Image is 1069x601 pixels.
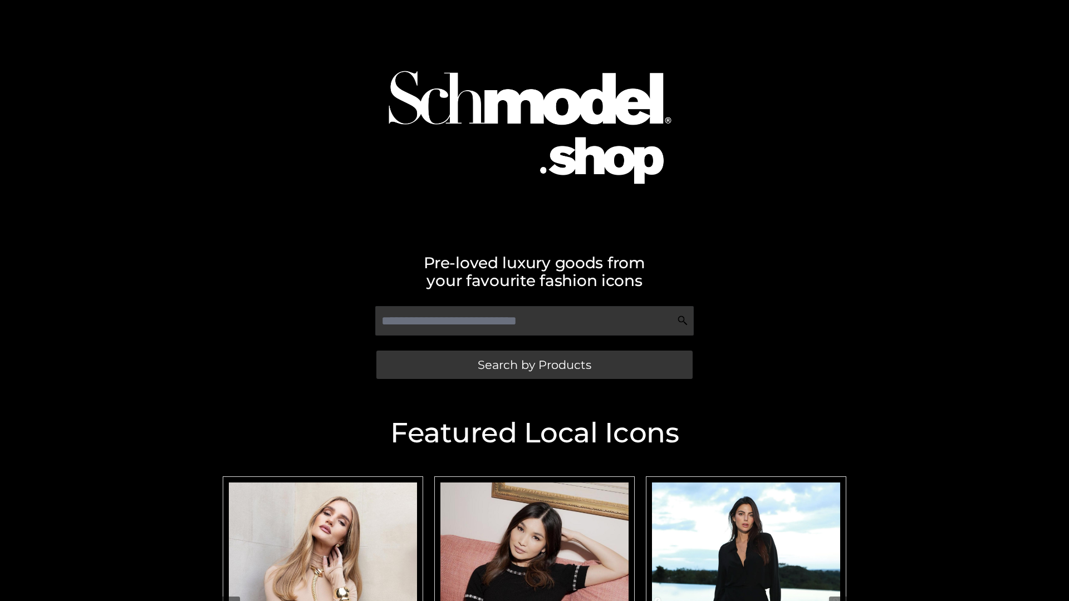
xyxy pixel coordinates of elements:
img: Search Icon [677,315,688,326]
h2: Featured Local Icons​ [217,419,852,447]
a: Search by Products [376,351,693,379]
h2: Pre-loved luxury goods from your favourite fashion icons [217,254,852,289]
span: Search by Products [478,359,591,371]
